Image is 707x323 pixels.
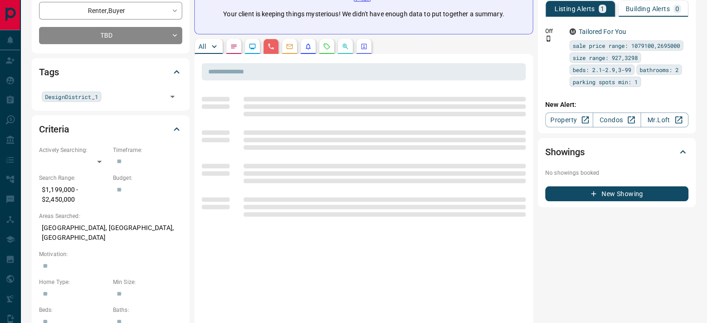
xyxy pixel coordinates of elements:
[545,112,593,127] a: Property
[198,43,206,50] p: All
[39,278,108,286] p: Home Type:
[342,43,349,50] svg: Opportunities
[545,35,552,42] svg: Push Notification Only
[569,28,576,35] div: mrloft.ca
[286,43,293,50] svg: Emails
[45,92,98,101] span: DesignDistrict_1
[39,61,182,83] div: Tags
[545,186,688,201] button: New Showing
[113,306,182,314] p: Baths:
[545,27,564,35] p: Off
[579,28,626,35] a: Tailored For You
[545,145,585,159] h2: Showings
[39,174,108,182] p: Search Range:
[39,250,182,258] p: Motivation:
[39,118,182,140] div: Criteria
[39,306,108,314] p: Beds:
[113,278,182,286] p: Min Size:
[641,112,688,127] a: Mr.Loft
[166,90,179,103] button: Open
[640,65,679,74] span: bathrooms: 2
[39,182,108,207] p: $1,199,000 - $2,450,000
[223,9,504,19] p: Your client is keeping things mysterious! We didn't have enough data to put together a summary.
[113,146,182,154] p: Timeframe:
[39,27,182,44] div: TBD
[267,43,275,50] svg: Calls
[573,53,638,62] span: size range: 927,3298
[39,65,59,79] h2: Tags
[39,2,182,19] div: Renter , Buyer
[113,174,182,182] p: Budget:
[573,41,680,50] span: sale price range: 1079100,2695000
[360,43,368,50] svg: Agent Actions
[675,6,679,12] p: 0
[601,6,604,12] p: 1
[304,43,312,50] svg: Listing Alerts
[545,141,688,163] div: Showings
[230,43,238,50] svg: Notes
[555,6,595,12] p: Listing Alerts
[323,43,330,50] svg: Requests
[593,112,641,127] a: Condos
[39,146,108,154] p: Actively Searching:
[626,6,670,12] p: Building Alerts
[545,100,688,110] p: New Alert:
[573,65,631,74] span: beds: 2.1-2.9,3-99
[39,122,69,137] h2: Criteria
[39,220,182,245] p: [GEOGRAPHIC_DATA], [GEOGRAPHIC_DATA], [GEOGRAPHIC_DATA]
[39,212,182,220] p: Areas Searched:
[573,77,638,86] span: parking spots min: 1
[545,169,688,177] p: No showings booked
[249,43,256,50] svg: Lead Browsing Activity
